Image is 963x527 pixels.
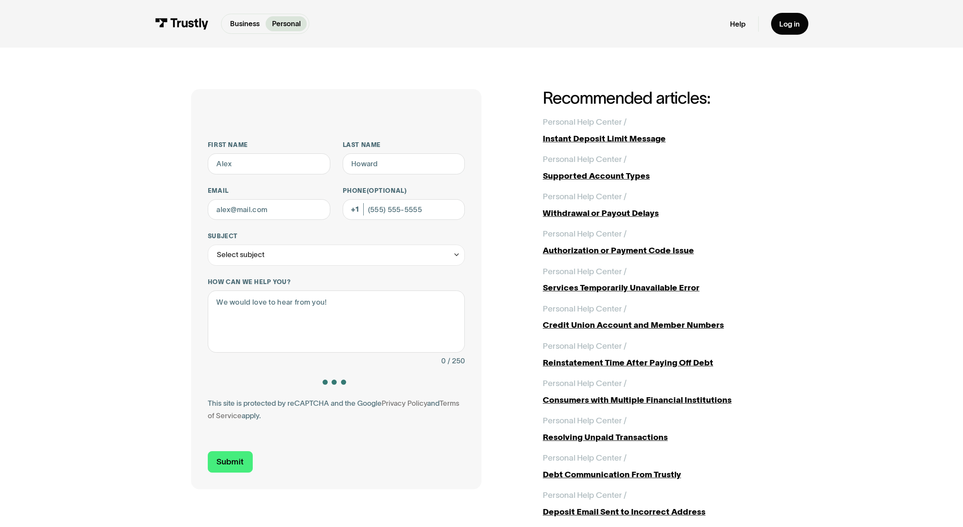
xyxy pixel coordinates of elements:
div: Log in [779,19,800,29]
a: Help [730,19,746,29]
a: Personal Help Center /Resolving Unpaid Transactions [543,414,772,443]
label: Phone [343,187,465,195]
h2: Recommended articles: [543,89,772,108]
a: Personal Help Center /Deposit Email Sent to Incorrect Address [543,489,772,518]
a: Privacy Policy [382,399,427,407]
div: Personal Help Center / [543,414,627,427]
label: How can we help you? [208,278,465,286]
a: Personal Help Center /Supported Account Types [543,153,772,182]
a: Personal Help Center /Reinstatement Time After Paying Off Debt [543,340,772,369]
label: Last name [343,141,465,149]
label: First name [208,141,330,149]
div: Personal Help Center / [543,228,627,240]
p: Business [230,18,260,29]
div: Deposit Email Sent to Incorrect Address [543,506,772,518]
div: Reinstatement Time After Paying Off Debt [543,356,772,369]
div: This site is protected by reCAPTCHA and the Google and apply. [208,397,465,422]
a: Personal [266,16,307,31]
div: Services Temporarily Unavailable Error [543,281,772,294]
a: Log in [771,13,808,35]
div: Instant Deposit Limit Message [543,132,772,145]
input: Submit [208,451,253,473]
a: Personal Help Center /Authorization or Payment Code Issue [543,228,772,257]
input: (555) 555-5555 [343,199,465,220]
label: Email [208,187,330,195]
div: Authorization or Payment Code Issue [543,244,772,257]
div: Debt Communication From Trustly [543,468,772,481]
input: Alex [208,153,330,174]
div: Personal Help Center / [543,377,627,389]
a: Personal Help Center /Services Temporarily Unavailable Error [543,265,772,294]
div: Personal Help Center / [543,265,627,278]
a: Personal Help Center /Credit Union Account and Member Numbers [543,302,772,332]
p: Personal [272,18,301,29]
a: Personal Help Center /Instant Deposit Limit Message [543,116,772,145]
div: Personal Help Center / [543,452,627,464]
span: (Optional) [367,187,407,194]
div: / 250 [448,355,465,367]
div: 0 [441,355,446,367]
div: Supported Account Types [543,170,772,182]
img: Trustly Logo [155,18,209,30]
a: Business [224,16,266,31]
div: Credit Union Account and Member Numbers [543,319,772,331]
div: Withdrawal or Payout Delays [543,207,772,219]
div: Personal Help Center / [543,116,627,128]
a: Personal Help Center /Debt Communication From Trustly [543,452,772,481]
div: Consumers with Multiple Financial Institutions [543,394,772,406]
a: Terms of Service [208,399,459,419]
div: Resolving Unpaid Transactions [543,431,772,443]
div: Personal Help Center / [543,489,627,501]
div: Personal Help Center / [543,153,627,165]
input: alex@mail.com [208,199,330,220]
a: Personal Help Center /Withdrawal or Payout Delays [543,190,772,219]
label: Subject [208,232,465,240]
input: Howard [343,153,465,174]
a: Personal Help Center /Consumers with Multiple Financial Institutions [543,377,772,406]
div: Select subject [217,249,264,261]
div: Personal Help Center / [543,190,627,203]
div: Personal Help Center / [543,302,627,315]
div: Personal Help Center / [543,340,627,352]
